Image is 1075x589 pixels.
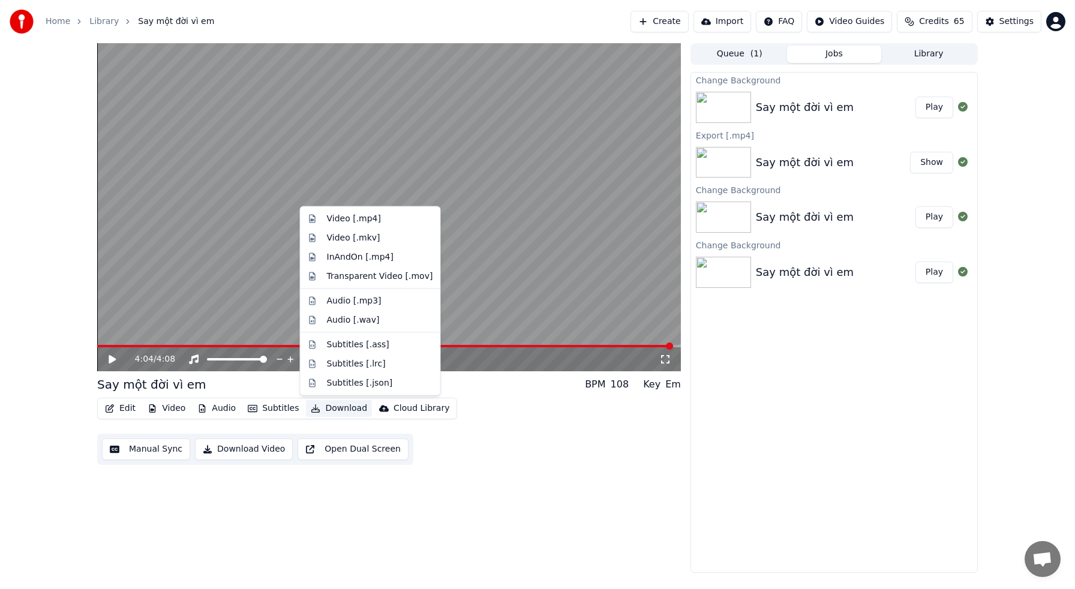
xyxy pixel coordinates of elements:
[135,353,154,365] span: 4:04
[897,11,972,32] button: Credits65
[665,377,681,392] div: Em
[692,46,787,63] button: Queue
[327,357,386,369] div: Subtitles [.lrc]
[756,264,854,281] div: Say một đời vì em
[630,11,689,32] button: Create
[919,16,948,28] span: Credits
[756,154,854,171] div: Say một đời vì em
[915,97,953,118] button: Play
[143,400,190,417] button: Video
[327,338,389,350] div: Subtitles [.ass]
[193,400,241,417] button: Audio
[915,262,953,283] button: Play
[756,99,854,116] div: Say một đời vì em
[327,314,380,326] div: Audio [.wav]
[102,438,190,460] button: Manual Sync
[756,209,854,226] div: Say một đời vì em
[327,270,433,282] div: Transparent Video [.mov]
[100,400,140,417] button: Edit
[691,73,977,87] div: Change Background
[394,402,449,414] div: Cloud Library
[97,376,206,393] div: Say một đời vì em
[306,400,372,417] button: Download
[1025,541,1061,577] div: Open chat
[787,46,882,63] button: Jobs
[807,11,892,32] button: Video Guides
[327,232,380,244] div: Video [.mkv]
[10,10,34,34] img: youka
[881,46,976,63] button: Library
[750,48,762,60] span: ( 1 )
[298,438,409,460] button: Open Dual Screen
[977,11,1041,32] button: Settings
[138,16,214,28] span: Say một đời vì em
[327,377,393,389] div: Subtitles [.json]
[691,128,977,142] div: Export [.mp4]
[954,16,965,28] span: 65
[910,152,953,173] button: Show
[585,377,605,392] div: BPM
[327,251,394,263] div: InAndOn [.mp4]
[46,16,214,28] nav: breadcrumb
[243,400,304,417] button: Subtitles
[693,11,751,32] button: Import
[611,377,629,392] div: 108
[46,16,70,28] a: Home
[89,16,119,28] a: Library
[135,353,164,365] div: /
[157,353,175,365] span: 4:08
[327,294,382,306] div: Audio [.mp3]
[999,16,1034,28] div: Settings
[915,206,953,228] button: Play
[195,438,293,460] button: Download Video
[756,11,802,32] button: FAQ
[327,213,381,225] div: Video [.mp4]
[691,238,977,252] div: Change Background
[691,182,977,197] div: Change Background
[643,377,660,392] div: Key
